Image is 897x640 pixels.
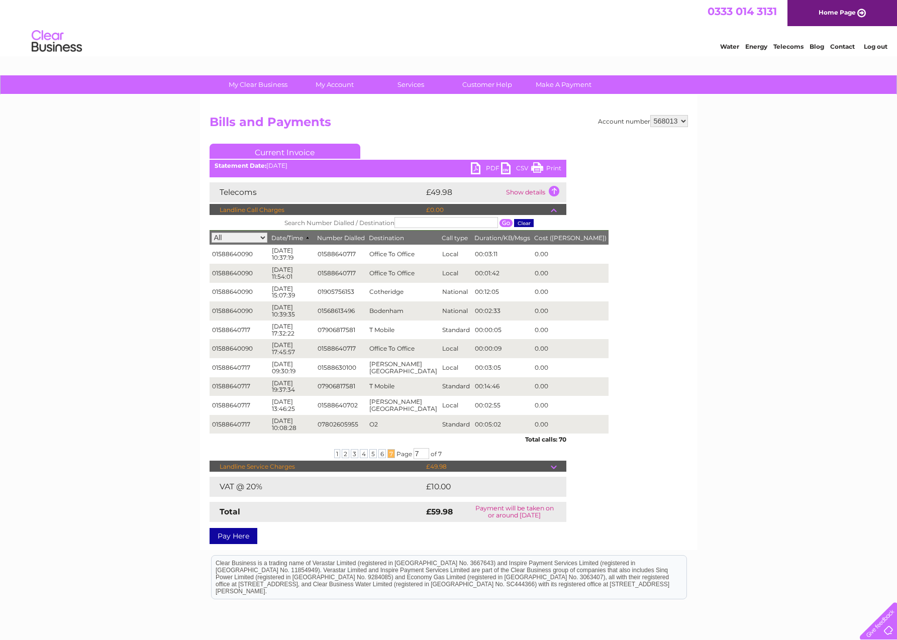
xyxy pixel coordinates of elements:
a: Log out [864,43,887,50]
span: Number Dialled [317,234,365,242]
span: 3 [351,449,358,458]
td: Cotheridge [367,283,440,302]
a: CSV [501,162,531,177]
td: Landline Call Charges [210,204,424,216]
a: Pay Here [210,528,257,544]
span: Cost ([PERSON_NAME]) [534,234,607,242]
td: Show details [504,182,566,202]
td: Office To Office [367,264,440,283]
span: Duration/KB/Msgs [474,234,530,242]
td: 0.00 [532,321,609,340]
span: Call type [442,234,468,242]
strong: Total [220,507,240,516]
td: Standard [440,415,472,434]
td: VAT @ 20% [210,477,424,497]
td: [DATE] 10:37:19 [269,245,315,264]
td: O2 [367,415,440,434]
a: Water [720,43,739,50]
div: [DATE] [210,162,566,169]
span: 6 [378,449,386,458]
td: 0.00 [532,415,609,434]
td: Standard [440,377,472,396]
td: Office To Office [367,339,440,358]
td: £10.00 [424,477,546,497]
td: [DATE] 10:08:28 [269,415,315,434]
td: 01588640717 [315,245,367,264]
td: £49.98 [424,461,551,473]
td: 01588640090 [210,264,269,283]
img: logo.png [31,26,82,57]
td: 00:03:05 [472,358,532,377]
span: Page [396,450,412,458]
a: Energy [745,43,767,50]
td: 01588640717 [210,377,269,396]
a: Blog [810,43,824,50]
a: Print [531,162,561,177]
td: 01588640090 [210,339,269,358]
td: 01568613496 [315,301,367,321]
td: National [440,301,472,321]
td: 01588640702 [315,396,367,415]
a: PDF [471,162,501,177]
td: 00:00:05 [472,321,532,340]
td: 00:02:33 [472,301,532,321]
td: 0.00 [532,358,609,377]
td: 00:02:55 [472,396,532,415]
td: 01588630100 [315,358,367,377]
th: Search Number Dialled / Destination [210,215,609,231]
td: 00:01:42 [472,264,532,283]
td: Telecoms [210,182,424,202]
span: 7 [438,450,442,458]
td: [PERSON_NAME][GEOGRAPHIC_DATA] [367,358,440,377]
span: 5 [369,449,377,458]
td: Landline Service Charges [210,461,424,473]
td: Standard [440,321,472,340]
div: Clear Business is a trading name of Verastar Limited (registered in [GEOGRAPHIC_DATA] No. 3667643... [212,6,686,49]
td: 01588640717 [315,339,367,358]
td: Bodenham [367,301,440,321]
td: [PERSON_NAME][GEOGRAPHIC_DATA] [367,396,440,415]
h2: Bills and Payments [210,115,688,134]
td: 01588640717 [210,396,269,415]
td: Local [440,396,472,415]
span: Date/Time [271,234,313,242]
td: 07906817581 [315,321,367,340]
td: 07906817581 [315,377,367,396]
td: 00:00:09 [472,339,532,358]
span: 4 [360,449,368,458]
a: Make A Payment [522,75,605,94]
td: 0.00 [532,264,609,283]
td: T Mobile [367,321,440,340]
td: T Mobile [367,377,440,396]
b: Statement Date: [215,162,266,169]
a: Contact [830,43,855,50]
span: Destination [369,234,404,242]
td: 01588640717 [210,358,269,377]
a: Services [369,75,452,94]
td: £0.00 [424,204,551,216]
td: 0.00 [532,396,609,415]
td: 01588640717 [210,321,269,340]
td: Office To Office [367,245,440,264]
td: £49.98 [424,182,504,202]
td: Local [440,339,472,358]
td: 00:03:11 [472,245,532,264]
td: [DATE] 10:39:35 [269,301,315,321]
a: Telecoms [773,43,804,50]
td: 0.00 [532,283,609,302]
td: 0.00 [532,245,609,264]
td: [DATE] 17:32:22 [269,321,315,340]
div: Total calls: 70 [210,434,566,443]
div: Account number [598,115,688,127]
a: 0333 014 3131 [708,5,777,18]
td: [DATE] 09:30:19 [269,358,315,377]
td: 01588640717 [315,264,367,283]
a: Current Invoice [210,144,360,159]
td: 00:05:02 [472,415,532,434]
td: 07802605955 [315,415,367,434]
td: 00:14:46 [472,377,532,396]
a: My Account [293,75,376,94]
strong: £59.98 [426,507,453,516]
td: [DATE] 15:07:39 [269,283,315,302]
